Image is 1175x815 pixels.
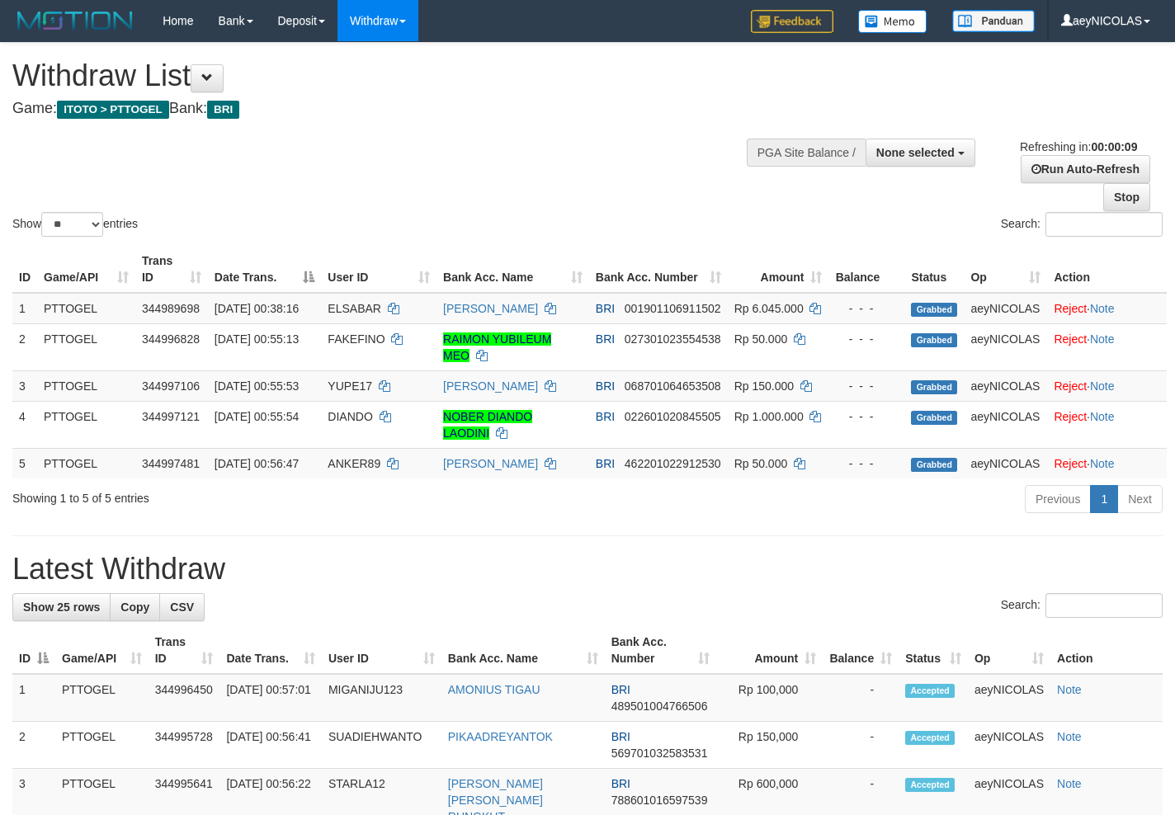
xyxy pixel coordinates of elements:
td: aeyNICOLAS [964,448,1047,478]
img: Button%20Memo.svg [858,10,927,33]
a: Note [1090,332,1115,346]
span: Rp 50.000 [734,332,788,346]
strong: 00:00:09 [1091,140,1137,153]
td: - [823,674,899,722]
span: Accepted [905,778,955,792]
td: · [1047,448,1167,478]
th: ID [12,246,37,293]
th: Action [1050,627,1163,674]
td: SUADIEHWANTO [322,722,441,769]
a: Reject [1054,410,1087,423]
span: Accepted [905,731,955,745]
span: FAKEFINO [328,332,385,346]
span: [DATE] 00:38:16 [215,302,299,315]
a: [PERSON_NAME] [443,302,538,315]
span: BRI [611,730,630,743]
a: Stop [1103,183,1150,211]
a: CSV [159,593,205,621]
td: Rp 150,000 [716,722,823,769]
a: [PERSON_NAME] [443,379,538,393]
a: Note [1090,379,1115,393]
span: Copy 027301023554538 to clipboard [625,332,721,346]
span: DIANDO [328,410,372,423]
td: aeyNICOLAS [964,293,1047,324]
label: Search: [1001,212,1163,237]
span: 344997106 [142,379,200,393]
td: 2 [12,323,37,370]
span: BRI [596,302,615,315]
span: Show 25 rows [23,601,100,614]
td: PTTOGEL [37,370,135,401]
td: 1 [12,674,55,722]
a: Copy [110,593,160,621]
span: Grabbed [911,303,957,317]
span: BRI [611,683,630,696]
th: Date Trans.: activate to sort column descending [208,246,322,293]
td: PTTOGEL [37,323,135,370]
label: Search: [1001,593,1163,618]
th: Status: activate to sort column ascending [899,627,968,674]
img: panduan.png [952,10,1035,32]
span: [DATE] 00:55:54 [215,410,299,423]
a: Note [1090,410,1115,423]
td: [DATE] 00:56:41 [219,722,322,769]
th: Trans ID: activate to sort column ascending [135,246,208,293]
input: Search: [1045,212,1163,237]
a: PIKAADREYANTOK [448,730,553,743]
td: aeyNICOLAS [964,401,1047,448]
span: Copy 022601020845505 to clipboard [625,410,721,423]
span: 344996828 [142,332,200,346]
td: 2 [12,722,55,769]
th: Balance: activate to sort column ascending [823,627,899,674]
h1: Withdraw List [12,59,767,92]
button: None selected [866,139,975,167]
a: Show 25 rows [12,593,111,621]
th: Date Trans.: activate to sort column ascending [219,627,322,674]
div: - - - [835,331,898,347]
a: Reject [1054,379,1087,393]
span: None selected [876,146,955,159]
th: Status [904,246,964,293]
div: - - - [835,408,898,425]
td: PTTOGEL [37,401,135,448]
th: Trans ID: activate to sort column ascending [149,627,220,674]
td: aeyNICOLAS [968,674,1050,722]
th: Game/API: activate to sort column ascending [37,246,135,293]
span: Refreshing in: [1020,140,1137,153]
td: PTTOGEL [55,674,149,722]
span: Grabbed [911,411,957,425]
th: Bank Acc. Name: activate to sort column ascending [436,246,589,293]
a: Note [1057,683,1082,696]
span: ITOTO > PTTOGEL [57,101,169,119]
span: Copy 489501004766506 to clipboard [611,700,708,713]
th: Amount: activate to sort column ascending [728,246,829,293]
span: Grabbed [911,333,957,347]
span: Copy 068701064653508 to clipboard [625,379,721,393]
a: Next [1117,485,1163,513]
th: Bank Acc. Name: activate to sort column ascending [441,627,605,674]
img: Feedback.jpg [751,10,833,33]
div: - - - [835,300,898,317]
img: MOTION_logo.png [12,8,138,33]
span: BRI [596,410,615,423]
a: Run Auto-Refresh [1021,155,1150,183]
span: BRI [611,777,630,790]
th: Op: activate to sort column ascending [968,627,1050,674]
td: Rp 100,000 [716,674,823,722]
h4: Game: Bank: [12,101,767,117]
th: Bank Acc. Number: activate to sort column ascending [589,246,728,293]
span: 344997481 [142,457,200,470]
span: BRI [596,332,615,346]
th: User ID: activate to sort column ascending [322,627,441,674]
span: 344997121 [142,410,200,423]
span: BRI [596,457,615,470]
th: Game/API: activate to sort column ascending [55,627,149,674]
span: Accepted [905,684,955,698]
td: · [1047,293,1167,324]
span: Copy 569701032583531 to clipboard [611,747,708,760]
span: Grabbed [911,458,957,472]
td: 5 [12,448,37,478]
th: Balance [828,246,904,293]
a: Reject [1054,302,1087,315]
td: 1 [12,293,37,324]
